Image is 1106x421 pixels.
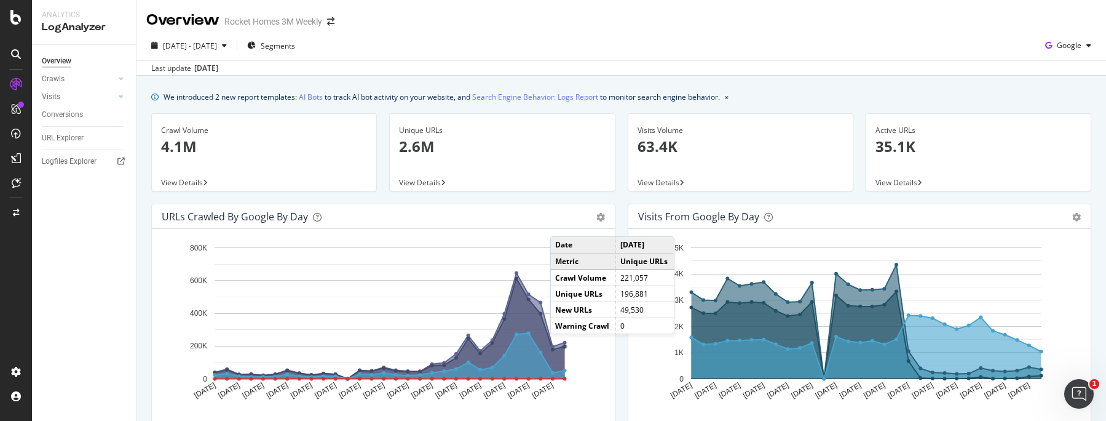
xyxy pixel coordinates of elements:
[151,63,218,74] div: Last update
[151,90,1091,103] div: info banner
[551,270,616,286] td: Crawl Volume
[838,381,863,400] text: [DATE]
[164,90,720,103] div: We introduced 2 new report templates: to track AI bot activity on your website, and to monitor se...
[410,381,435,400] text: [DATE]
[1006,381,1031,400] text: [DATE]
[616,237,674,253] td: [DATE]
[190,342,207,351] text: 200K
[472,90,598,103] a: Search Engine Behavior: Logs Report
[674,244,684,252] text: 5K
[194,63,218,74] div: [DATE]
[42,132,84,145] div: URL Explorer
[458,381,483,400] text: [DATE]
[162,239,600,410] svg: A chart.
[163,41,217,51] span: [DATE] - [DATE]
[531,381,555,400] text: [DATE]
[161,136,367,157] p: 4.1M
[42,155,97,168] div: Logfiles Explorer
[299,90,323,103] a: AI Bots
[42,155,127,168] a: Logfiles Explorer
[192,381,217,400] text: [DATE]
[42,90,60,103] div: Visits
[42,10,126,20] div: Analytics
[674,296,684,305] text: 3K
[434,381,459,400] text: [DATE]
[42,73,65,86] div: Crawls
[190,309,207,318] text: 400K
[482,381,507,400] text: [DATE]
[551,302,616,318] td: New URLs
[616,318,674,334] td: 0
[241,381,266,400] text: [DATE]
[789,381,814,400] text: [DATE]
[551,237,616,253] td: Date
[910,381,934,400] text: [DATE]
[674,348,684,357] text: 1K
[42,90,115,103] a: Visits
[638,125,843,136] div: Visits Volume
[982,381,1007,400] text: [DATE]
[1089,379,1099,389] span: 1
[669,381,693,400] text: [DATE]
[616,302,674,318] td: 49,530
[674,270,684,279] text: 4K
[327,17,334,26] div: arrow-right-arrow-left
[146,36,232,55] button: [DATE] - [DATE]
[261,41,295,51] span: Segments
[679,375,684,383] text: 0
[42,73,115,86] a: Crawls
[42,20,126,34] div: LogAnalyzer
[551,286,616,302] td: Unique URLs
[161,125,367,136] div: Crawl Volume
[42,108,83,121] div: Conversions
[1057,40,1081,50] span: Google
[162,210,308,223] div: URLs Crawled by Google by day
[875,136,1081,157] p: 35.1K
[314,381,338,400] text: [DATE]
[722,88,732,106] button: close banner
[638,239,1076,410] div: A chart.
[551,318,616,334] td: Warning Crawl
[399,125,605,136] div: Unique URLs
[1072,213,1081,222] div: gear
[399,136,605,157] p: 2.6M
[42,108,127,121] a: Conversions
[161,177,203,188] span: View Details
[265,381,290,400] text: [DATE]
[674,323,684,331] text: 2K
[875,125,1081,136] div: Active URLs
[638,136,843,157] p: 63.4K
[507,381,531,400] text: [DATE]
[551,253,616,270] td: Metric
[813,381,838,400] text: [DATE]
[616,253,674,270] td: Unique URLs
[638,177,679,188] span: View Details
[217,381,242,400] text: [DATE]
[42,132,127,145] a: URL Explorer
[289,381,314,400] text: [DATE]
[242,36,300,55] button: Segments
[338,381,362,400] text: [DATE]
[385,381,410,400] text: [DATE]
[616,270,674,286] td: 221,057
[934,381,959,400] text: [DATE]
[203,375,207,383] text: 0
[886,381,910,400] text: [DATE]
[42,55,127,68] a: Overview
[361,381,386,400] text: [DATE]
[146,10,219,31] div: Overview
[875,177,917,188] span: View Details
[399,177,441,188] span: View Details
[190,276,207,285] text: 600K
[1040,36,1096,55] button: Google
[596,213,605,222] div: gear
[1064,379,1094,409] iframe: Intercom live chat
[190,244,207,252] text: 800K
[862,381,887,400] text: [DATE]
[224,15,322,28] div: Rocket Homes 3M Weekly
[42,55,71,68] div: Overview
[616,286,674,302] td: 196,881
[638,210,759,223] div: Visits from Google by day
[741,381,766,400] text: [DATE]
